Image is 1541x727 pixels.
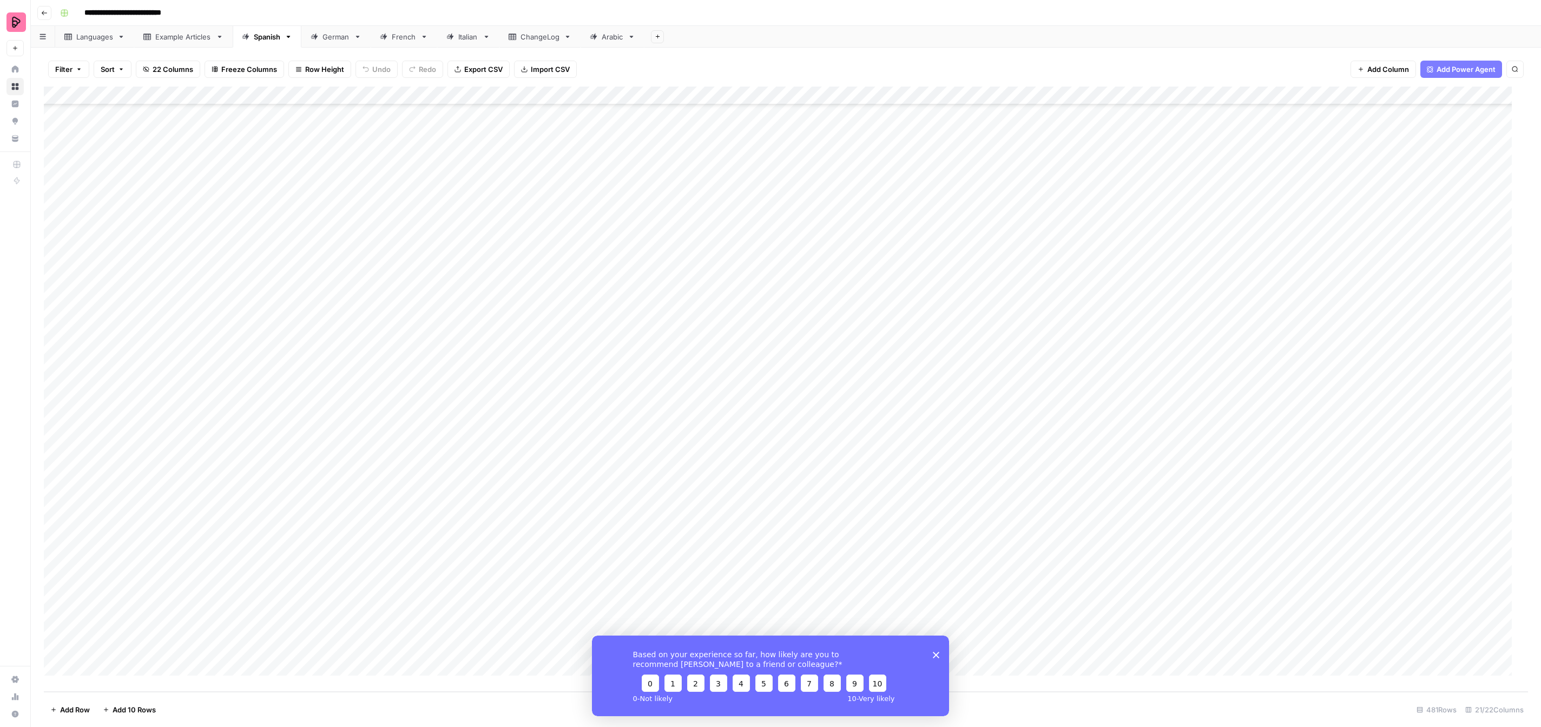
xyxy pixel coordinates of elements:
span: Filter [55,64,73,75]
div: Arabic [602,31,623,42]
span: Add Power Agent [1437,64,1496,75]
a: Opportunities [6,113,24,130]
a: Settings [6,671,24,688]
div: Languages [76,31,113,42]
button: Add Row [44,701,96,718]
a: Arabic [581,26,644,48]
div: German [322,31,350,42]
button: Add 10 Rows [96,701,162,718]
a: Italian [437,26,499,48]
button: Redo [402,61,443,78]
a: ChangeLog [499,26,581,48]
span: Sort [101,64,115,75]
span: Add Row [60,704,90,715]
span: Undo [372,64,391,75]
span: Add 10 Rows [113,704,156,715]
span: Row Height [305,64,344,75]
button: Undo [355,61,398,78]
a: Languages [55,26,134,48]
a: Browse [6,78,24,95]
a: Example Articles [134,26,233,48]
a: Insights [6,95,24,113]
a: Usage [6,688,24,705]
button: Freeze Columns [205,61,284,78]
button: Export CSV [447,61,510,78]
a: German [301,26,371,48]
button: Workspace: Preply [6,9,24,36]
button: Filter [48,61,89,78]
span: Export CSV [464,64,503,75]
button: Row Height [288,61,351,78]
img: Preply Logo [6,12,26,32]
button: Import CSV [514,61,577,78]
a: Home [6,61,24,78]
a: Your Data [6,130,24,147]
a: Spanish [233,26,301,48]
div: Italian [458,31,478,42]
span: Add Column [1367,64,1409,75]
iframe: Survey from AirOps [592,636,949,716]
div: French [392,31,416,42]
div: 481 Rows [1412,701,1461,718]
button: 22 Columns [136,61,200,78]
span: Import CSV [531,64,570,75]
span: 22 Columns [153,64,193,75]
button: Sort [94,61,131,78]
button: Help + Support [6,705,24,723]
div: Spanish [254,31,280,42]
div: Example Articles [155,31,212,42]
div: 21/22 Columns [1461,701,1528,718]
div: ChangeLog [521,31,559,42]
button: Add Column [1351,61,1416,78]
a: French [371,26,437,48]
span: Freeze Columns [221,64,277,75]
span: Redo [419,64,436,75]
button: Add Power Agent [1420,61,1502,78]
